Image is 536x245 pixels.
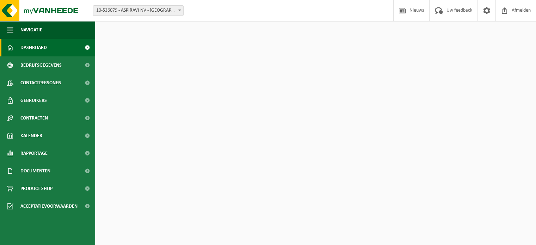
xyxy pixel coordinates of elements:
span: Gebruikers [20,92,47,109]
span: 10-536079 - ASPIRAVI NV - HARELBEKE [93,6,183,16]
span: Documenten [20,162,50,180]
span: Product Shop [20,180,53,197]
span: Navigatie [20,21,42,39]
span: Kalender [20,127,42,145]
span: 10-536079 - ASPIRAVI NV - HARELBEKE [93,5,184,16]
span: Dashboard [20,39,47,56]
span: Rapportage [20,145,48,162]
span: Contracten [20,109,48,127]
span: Contactpersonen [20,74,61,92]
span: Bedrijfsgegevens [20,56,62,74]
span: Acceptatievoorwaarden [20,197,78,215]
